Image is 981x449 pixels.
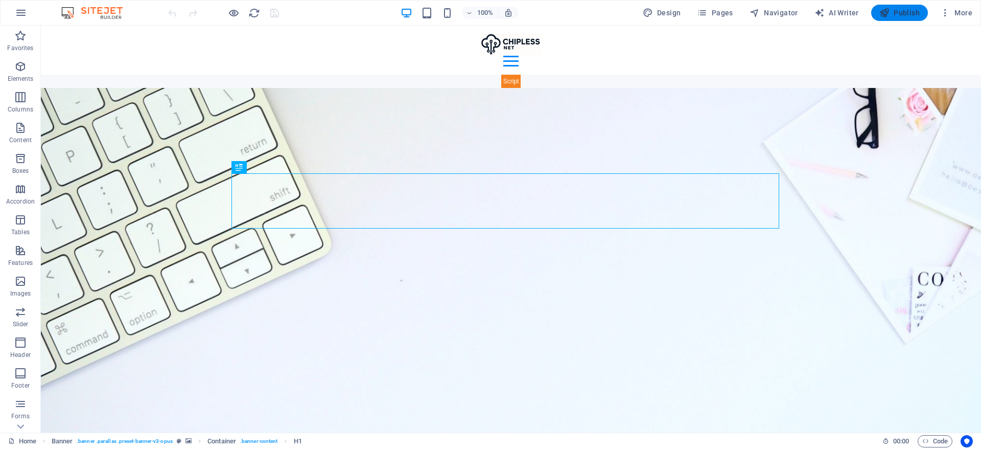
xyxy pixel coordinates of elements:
i: This element is a customizable preset [177,438,181,444]
p: Forms [11,412,30,420]
div: Design (Ctrl+Alt+Y) [639,5,685,21]
button: AI Writer [810,5,863,21]
a: Click to cancel selection. Double-click to open Pages [8,435,36,447]
span: : [900,437,902,445]
button: Code [918,435,952,447]
span: Click to select. Double-click to edit [207,435,236,447]
span: . banner .parallax .preset-banner-v3-opus [77,435,173,447]
span: Design [643,8,681,18]
span: Publish [879,8,920,18]
p: Images [10,289,31,298]
button: More [936,5,976,21]
p: Slider [13,320,29,328]
h6: 100% [477,7,494,19]
i: This element contains a background [185,438,192,444]
span: . banner-content [240,435,277,447]
p: Tables [11,228,30,236]
span: Pages [697,8,733,18]
span: Navigator [750,8,798,18]
i: Reload page [248,7,260,19]
button: Usercentrics [961,435,973,447]
p: Favorites [7,44,33,52]
span: Click to select. Double-click to edit [294,435,302,447]
button: Publish [871,5,928,21]
p: Columns [8,105,33,114]
nav: breadcrumb [52,435,302,447]
span: 00 00 [893,435,909,447]
p: Features [8,259,33,267]
p: Accordion [6,197,35,206]
span: Code [922,435,948,447]
p: Content [9,136,32,144]
p: Header [10,351,31,359]
button: 100% [462,7,498,19]
span: AI Writer [814,8,859,18]
button: Click here to leave preview mode and continue editing [227,7,240,19]
span: More [940,8,972,18]
button: Design [639,5,685,21]
p: Boxes [12,167,29,175]
button: reload [248,7,260,19]
i: On resize automatically adjust zoom level to fit chosen device. [504,8,513,17]
p: Elements [8,75,34,83]
button: Pages [693,5,737,21]
img: Editor Logo [59,7,135,19]
span: Click to select. Double-click to edit [52,435,73,447]
h6: Session time [882,435,909,447]
p: Footer [11,381,30,390]
button: Navigator [745,5,802,21]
